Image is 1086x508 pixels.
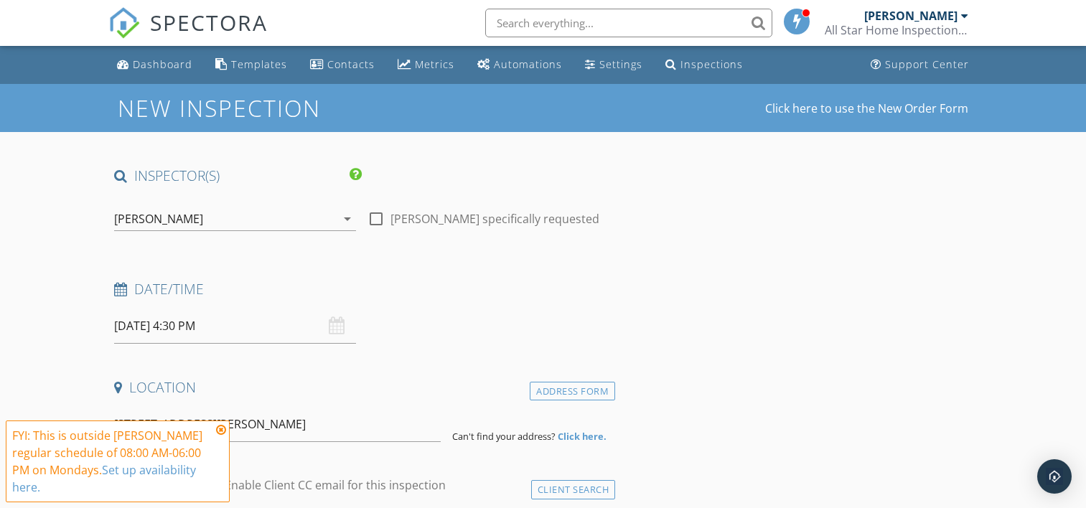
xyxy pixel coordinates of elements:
[415,57,454,71] div: Metrics
[1037,459,1072,494] div: Open Intercom Messenger
[114,280,609,298] h4: Date/Time
[494,57,562,71] div: Automations
[150,7,268,37] span: SPECTORA
[885,57,969,71] div: Support Center
[114,407,441,442] input: Address Search
[133,57,192,71] div: Dashboard
[327,57,375,71] div: Contacts
[530,382,615,401] div: Address Form
[485,9,772,37] input: Search everything...
[765,103,968,114] a: Click here to use the New Order Form
[599,57,642,71] div: Settings
[339,210,356,227] i: arrow_drop_down
[864,9,958,23] div: [PERSON_NAME]
[114,378,609,397] h4: Location
[825,23,968,37] div: All Star Home Inspections, LLC
[210,52,293,78] a: Templates
[865,52,975,78] a: Support Center
[472,52,568,78] a: Automations (Basic)
[12,462,196,495] a: Set up availability here.
[390,212,599,226] label: [PERSON_NAME] specifically requested
[114,166,362,185] h4: INSPECTOR(S)
[392,52,460,78] a: Metrics
[680,57,743,71] div: Inspections
[111,52,198,78] a: Dashboard
[225,478,446,492] label: Enable Client CC email for this inspection
[108,19,268,50] a: SPECTORA
[304,52,380,78] a: Contacts
[660,52,749,78] a: Inspections
[108,7,140,39] img: The Best Home Inspection Software - Spectora
[231,57,287,71] div: Templates
[558,430,607,443] strong: Click here.
[12,427,212,496] div: FYI: This is outside [PERSON_NAME] regular schedule of 08:00 AM-06:00 PM on Mondays.
[452,430,556,443] span: Can't find your address?
[118,95,436,121] h1: New Inspection
[531,480,616,499] div: Client Search
[114,212,203,225] div: [PERSON_NAME]
[579,52,648,78] a: Settings
[114,309,356,344] input: Select date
